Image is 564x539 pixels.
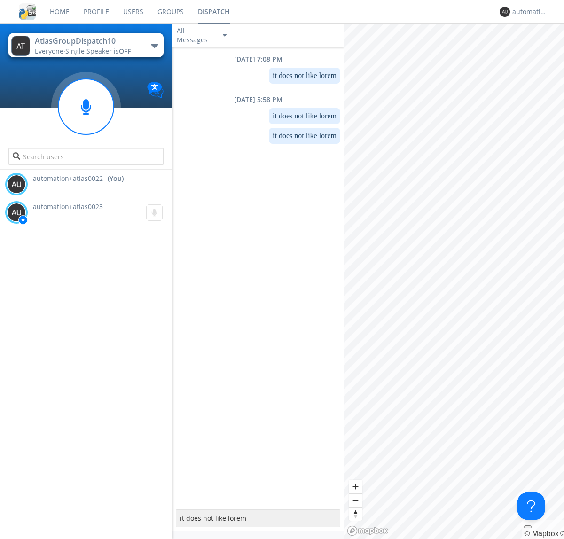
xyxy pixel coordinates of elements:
[33,202,103,211] span: automation+atlas0023
[7,175,26,194] img: 373638.png
[35,36,141,47] div: AtlasGroupDispatch10
[108,174,124,183] div: (You)
[273,71,337,80] dc-p: it does not like lorem
[349,507,362,521] button: Reset bearing to north
[177,26,214,45] div: All Messages
[349,493,362,507] button: Zoom out
[273,132,337,140] dc-p: it does not like lorem
[273,112,337,120] dc-p: it does not like lorem
[7,203,26,222] img: 373638.png
[349,480,362,493] button: Zoom in
[347,525,388,536] a: Mapbox logo
[11,36,30,56] img: 373638.png
[19,3,36,20] img: cddb5a64eb264b2086981ab96f4c1ba7
[172,95,344,104] div: [DATE] 5:58 PM
[500,7,510,17] img: 373638.png
[35,47,141,56] div: Everyone ·
[33,174,103,183] span: automation+atlas0022
[8,33,163,57] button: AtlasGroupDispatch10Everyone·Single Speaker isOFF
[223,34,227,37] img: caret-down-sm.svg
[119,47,131,55] span: OFF
[517,492,545,520] iframe: Toggle Customer Support
[524,525,532,528] button: Toggle attribution
[349,508,362,521] span: Reset bearing to north
[512,7,548,16] div: automation+atlas0022
[172,55,344,64] div: [DATE] 7:08 PM
[8,148,163,165] input: Search users
[176,509,340,527] textarea: it does not like lorem
[524,530,558,538] a: Mapbox
[65,47,131,55] span: Single Speaker is
[147,82,164,98] img: Translation enabled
